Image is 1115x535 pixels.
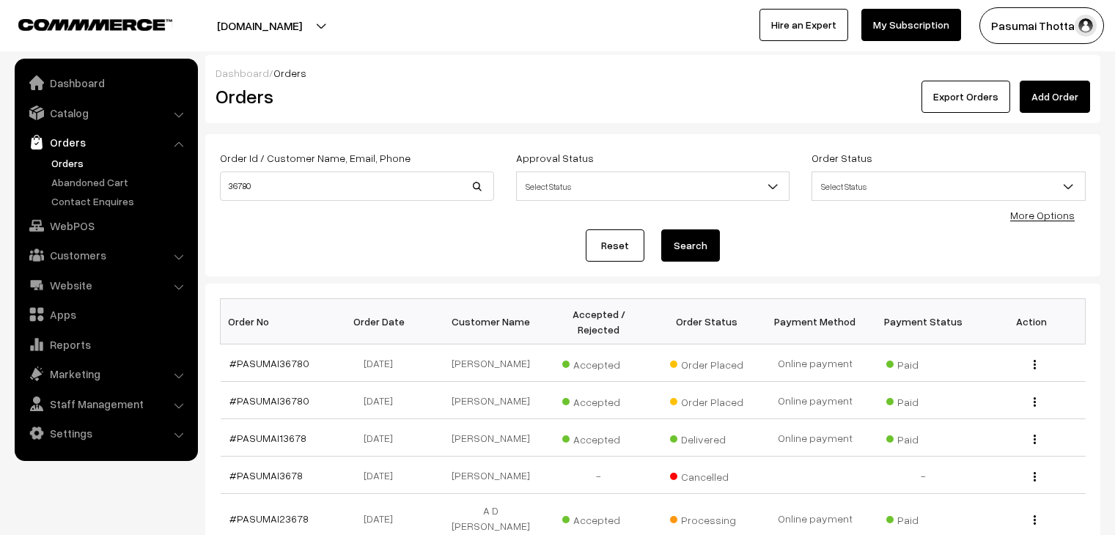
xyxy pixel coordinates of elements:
a: #PASUMAI3678 [229,469,303,481]
button: Export Orders [921,81,1010,113]
input: Order Id / Customer Name / Customer Email / Customer Phone [220,171,494,201]
a: Staff Management [18,391,193,417]
span: Select Status [517,174,790,199]
a: #PASUMAI36780 [229,394,309,407]
a: Customers [18,242,193,268]
div: / [216,65,1090,81]
label: Order Status [812,150,872,166]
a: Hire an Expert [759,9,848,41]
a: Website [18,272,193,298]
a: Settings [18,420,193,446]
img: Menu [1034,397,1036,407]
span: Order Placed [670,391,743,410]
td: [PERSON_NAME] [437,457,545,494]
a: Abandoned Cart [48,174,193,190]
a: Apps [18,301,193,328]
td: [DATE] [328,419,437,457]
span: Delivered [670,428,743,447]
span: Accepted [562,353,636,372]
span: Paid [886,353,960,372]
th: Payment Method [761,299,869,344]
a: Orders [18,129,193,155]
a: Catalog [18,100,193,126]
span: Accepted [562,391,636,410]
td: [PERSON_NAME] [437,419,545,457]
button: [DOMAIN_NAME] [166,7,353,44]
img: Menu [1034,360,1036,369]
td: Online payment [761,419,869,457]
img: Menu [1034,472,1036,481]
h2: Orders [216,85,493,108]
img: COMMMERCE [18,19,172,30]
a: WebPOS [18,213,193,239]
td: Online payment [761,344,869,382]
th: Payment Status [869,299,978,344]
span: Paid [886,391,960,410]
img: Menu [1034,515,1036,525]
td: [PERSON_NAME] [437,344,545,382]
a: #PASUMAI13678 [229,432,306,444]
span: Accepted [562,428,636,447]
th: Order No [221,299,329,344]
th: Order Status [653,299,762,344]
label: Approval Status [516,150,594,166]
td: [DATE] [328,457,437,494]
img: Menu [1034,435,1036,444]
a: Orders [48,155,193,171]
th: Customer Name [437,299,545,344]
span: Order Placed [670,353,743,372]
a: My Subscription [861,9,961,41]
th: Accepted / Rejected [545,299,653,344]
a: Reports [18,331,193,358]
span: Paid [886,428,960,447]
span: Select Status [812,174,1085,199]
td: [PERSON_NAME] [437,382,545,419]
span: Select Status [812,171,1086,201]
a: More Options [1010,209,1075,221]
span: Cancelled [670,465,743,484]
a: Dashboard [216,67,269,79]
a: Add Order [1020,81,1090,113]
td: [DATE] [328,344,437,382]
a: Marketing [18,361,193,387]
td: Online payment [761,382,869,419]
span: Accepted [562,509,636,528]
span: Select Status [516,171,790,201]
td: - [869,457,978,494]
td: [DATE] [328,382,437,419]
a: COMMMERCE [18,15,147,32]
span: Processing [670,509,743,528]
label: Order Id / Customer Name, Email, Phone [220,150,411,166]
td: - [545,457,653,494]
span: Orders [273,67,306,79]
a: Reset [586,229,644,262]
a: Dashboard [18,70,193,96]
a: Contact Enquires [48,193,193,209]
th: Action [977,299,1086,344]
a: #PASUMAI23678 [229,512,309,525]
img: user [1075,15,1097,37]
a: #PASUMAI36780 [229,357,309,369]
button: Pasumai Thotta… [979,7,1104,44]
th: Order Date [328,299,437,344]
span: Paid [886,509,960,528]
button: Search [661,229,720,262]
